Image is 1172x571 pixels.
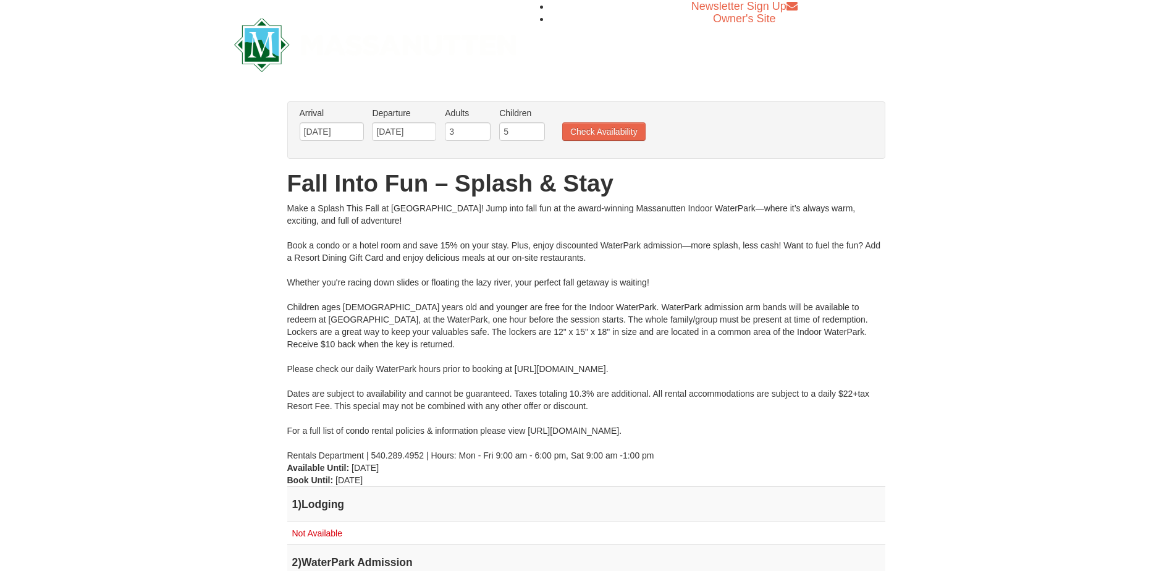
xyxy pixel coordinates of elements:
[352,463,379,473] span: [DATE]
[713,12,775,25] a: Owner's Site
[300,107,364,119] label: Arrival
[287,202,885,462] div: Make a Splash This Fall at [GEOGRAPHIC_DATA]! Jump into fall fun at the award-winning Massanutten...
[562,122,646,141] button: Check Availability
[234,28,517,57] a: Massanutten Resort
[298,498,301,510] span: )
[292,556,880,569] h4: 2 WaterPark Admission
[445,107,491,119] label: Adults
[292,498,880,510] h4: 1 Lodging
[234,18,517,72] img: Massanutten Resort Logo
[298,556,301,569] span: )
[292,528,342,538] span: Not Available
[287,463,350,473] strong: Available Until:
[287,475,334,485] strong: Book Until:
[335,475,363,485] span: [DATE]
[499,107,545,119] label: Children
[372,107,436,119] label: Departure
[287,171,885,196] h1: Fall Into Fun – Splash & Stay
